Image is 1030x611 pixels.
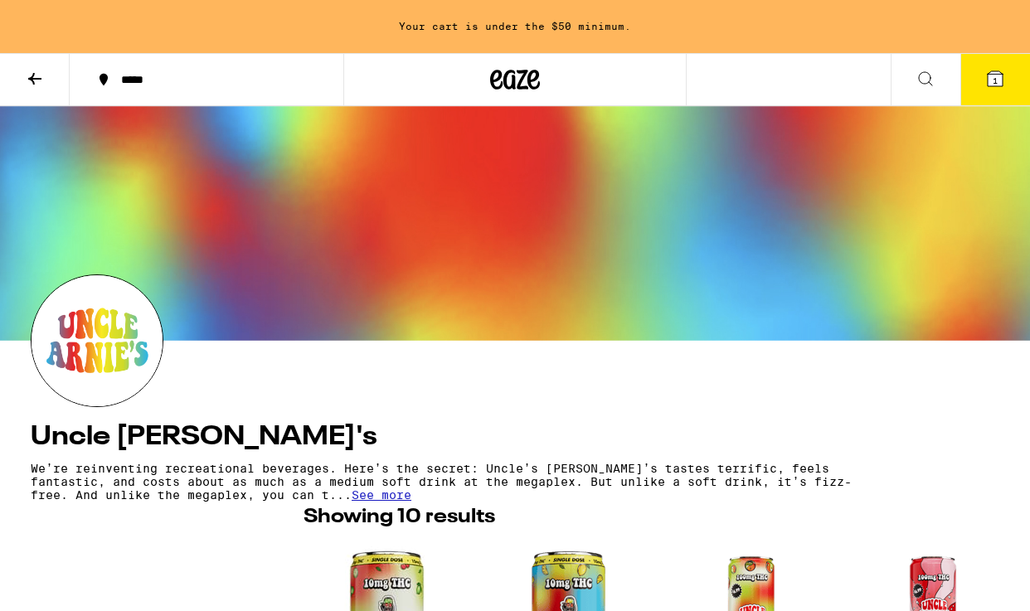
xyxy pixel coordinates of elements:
[352,488,411,502] span: See more
[31,424,999,450] h4: Uncle [PERSON_NAME]'s
[993,75,998,85] span: 1
[32,275,163,406] img: Uncle Arnie's logo
[304,503,495,531] p: Showing 10 results
[960,54,1030,105] button: 1
[31,462,853,502] p: We’re reinventing recreational beverages. Here’s the secret: Uncle’s [PERSON_NAME]’s tastes terri...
